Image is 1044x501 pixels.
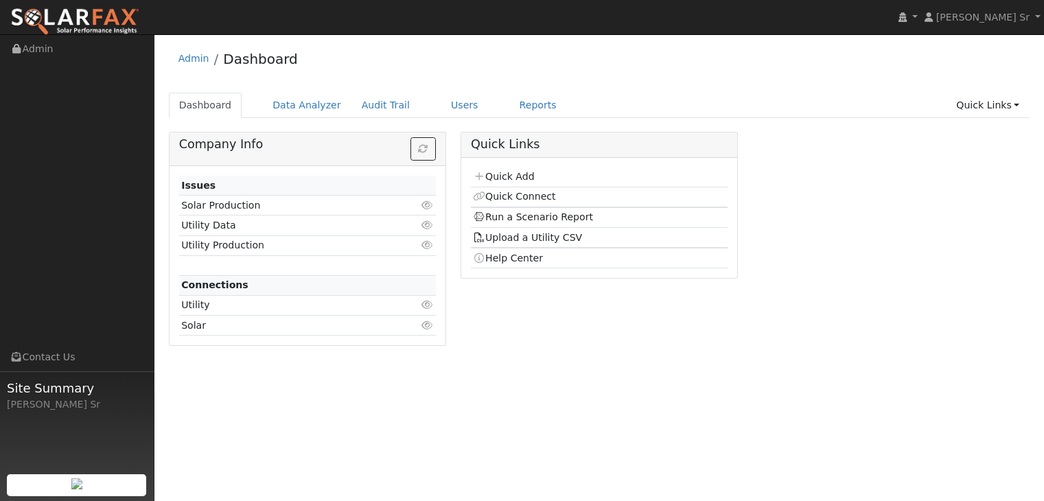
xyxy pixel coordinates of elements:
a: Audit Trail [351,93,420,118]
td: Utility Data [179,215,395,235]
a: Dashboard [223,51,298,67]
td: Solar [179,316,395,336]
a: Admin [178,53,209,64]
a: Users [441,93,489,118]
i: Click to view [421,200,434,210]
td: Utility Production [179,235,395,255]
a: Help Center [473,253,543,264]
a: Quick Connect [473,191,555,202]
a: Upload a Utility CSV [473,232,582,243]
img: retrieve [71,478,82,489]
a: Data Analyzer [262,93,351,118]
div: [PERSON_NAME] Sr [7,397,147,412]
i: Click to view [421,240,434,250]
img: SolarFax [10,8,139,36]
strong: Issues [181,180,216,191]
a: Quick Links [946,93,1030,118]
td: Utility [179,295,395,315]
span: Site Summary [7,379,147,397]
a: Reports [509,93,567,118]
h5: Quick Links [471,137,728,152]
td: Solar Production [179,196,395,215]
i: Click to view [421,321,434,330]
strong: Connections [181,279,248,290]
a: Run a Scenario Report [473,211,593,222]
a: Dashboard [169,93,242,118]
i: Click to view [421,300,434,310]
a: Quick Add [473,171,534,182]
h5: Company Info [179,137,436,152]
span: [PERSON_NAME] Sr [936,12,1030,23]
i: Click to view [421,220,434,230]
